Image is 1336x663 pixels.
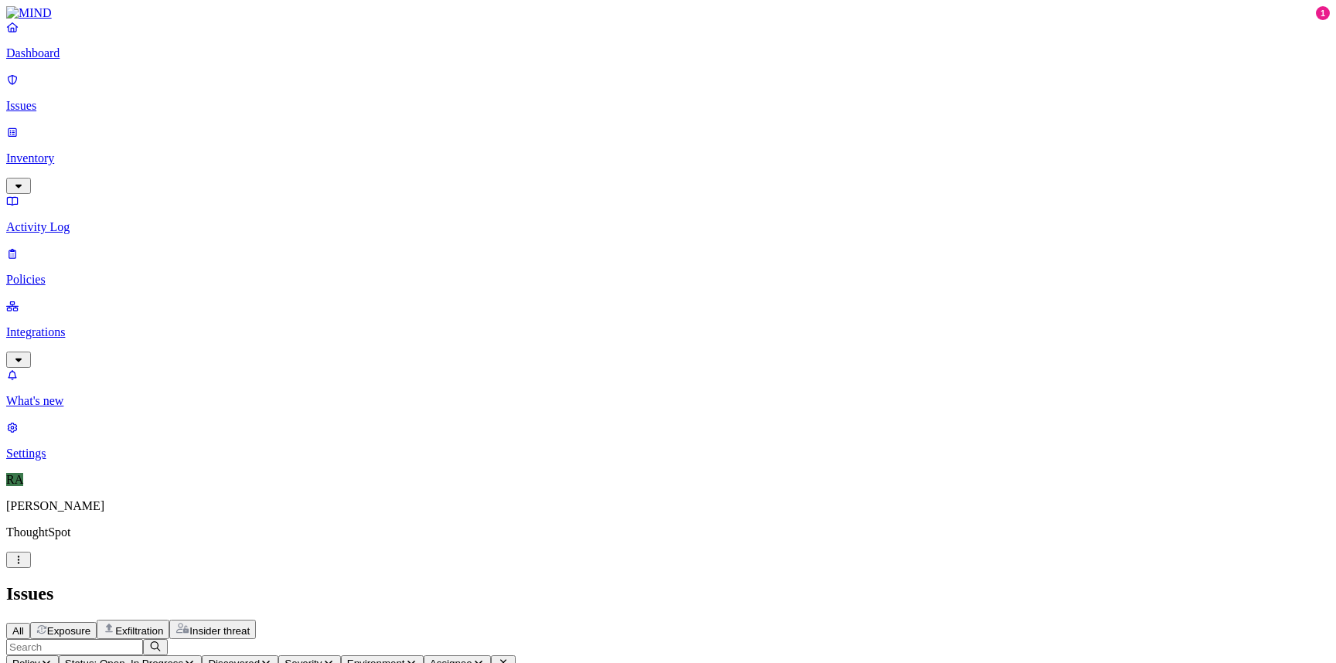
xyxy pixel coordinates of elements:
h2: Issues [6,583,1330,604]
a: Integrations [6,299,1330,365]
span: All [12,625,24,637]
input: Search [6,639,143,655]
a: Policies [6,246,1330,287]
p: Activity Log [6,220,1330,234]
p: Inventory [6,151,1330,165]
span: RA [6,473,23,486]
a: Dashboard [6,20,1330,60]
span: Exposure [47,625,90,637]
p: ThoughtSpot [6,525,1330,539]
a: Settings [6,420,1330,461]
p: [PERSON_NAME] [6,499,1330,513]
p: Policies [6,273,1330,287]
p: Settings [6,447,1330,461]
a: MIND [6,6,1330,20]
a: Inventory [6,125,1330,192]
p: Integrations [6,325,1330,339]
a: Activity Log [6,194,1330,234]
img: MIND [6,6,52,20]
p: Issues [6,99,1330,113]
span: Exfiltration [115,625,163,637]
div: 1 [1316,6,1330,20]
span: Insider threat [189,625,250,637]
a: What's new [6,368,1330,408]
p: Dashboard [6,46,1330,60]
a: Issues [6,73,1330,113]
p: What's new [6,394,1330,408]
